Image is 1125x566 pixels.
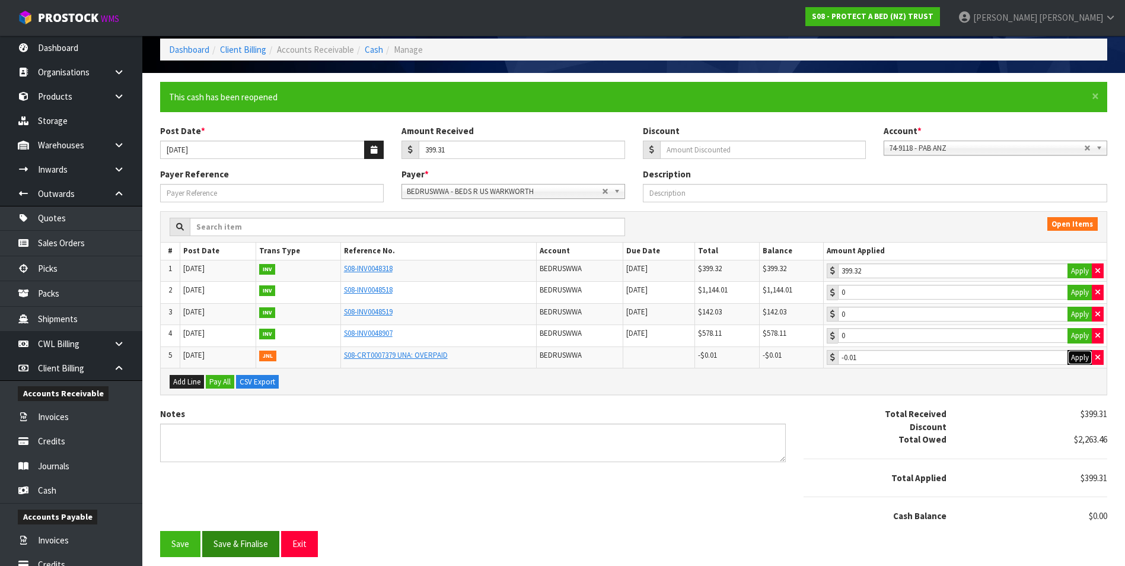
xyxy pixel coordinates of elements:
th: Total [695,243,759,260]
td: [DATE] [180,325,256,347]
strong: Total Received [885,408,946,419]
a: Dashboard [169,44,209,55]
span: $1,144.01 [763,285,792,295]
span: $2,263.46 [1074,434,1107,445]
button: Save & Finalise [202,531,279,557]
span: $399.31 [1081,408,1107,419]
th: # [161,243,180,260]
th: Trans Type [256,243,340,260]
button: Apply [1067,285,1092,300]
input: Amount Received [419,141,625,159]
span: $399.31 [1081,472,1107,484]
strong: INV [259,307,275,318]
label: Payer Reference [160,168,229,180]
td: BEDRUSWWA [537,325,623,347]
span: BEDRUSWWA - BEDS R US WARKWORTH [407,185,602,199]
span: -$0.01 [763,350,782,360]
label: Amount Received [401,125,474,137]
strong: INV [259,264,275,275]
th: Balance [759,243,823,260]
strong: Total Owed [898,434,946,445]
strong: INV [259,285,275,296]
a: Cash [365,44,383,55]
th: Account [537,243,623,260]
strong: Total Applied [891,472,946,484]
th: Amount Applied [824,243,1107,260]
td: [DATE] [180,303,256,325]
span: ProStock [38,10,98,26]
td: BEDRUSWWA [537,282,623,304]
label: Post Date [160,125,205,137]
span: × [1092,88,1099,104]
button: Apply [1067,350,1092,365]
input: Post Date [160,141,365,159]
label: Payer [401,168,429,180]
button: Apply [1067,263,1092,279]
img: cube-alt.png [18,10,33,25]
th: Reference No. [340,243,537,260]
span: Manage [394,44,423,55]
a: S08-INV0048318 [344,263,393,274]
label: Notes [160,408,185,420]
button: CSV Export [236,375,279,389]
span: $578.11 [763,328,786,338]
strong: INV [259,329,275,339]
button: Apply [1067,307,1092,322]
button: Save [160,531,200,557]
span: -$0.01 [698,350,717,360]
small: WMS [101,13,119,24]
td: 5 [161,346,180,368]
button: Pay All [206,375,234,389]
span: $0.00 [1089,510,1107,522]
span: $142.03 [763,307,786,317]
span: Accounts Payable [18,510,97,524]
strong: S08 - PROTECT A BED (NZ) TRUST [812,11,933,21]
td: 1 [161,260,180,282]
button: Add Line [170,375,204,389]
span: Accounts Receivable [277,44,354,55]
span: This cash has been reopened [169,91,278,103]
td: [DATE] [623,303,695,325]
a: S08 - PROTECT A BED (NZ) TRUST [805,7,940,26]
input: Search item [190,218,625,236]
label: Description [643,168,691,180]
span: $578.11 [698,328,722,338]
button: Exit [281,531,318,557]
td: [DATE] [180,282,256,304]
span: $399.32 [763,263,786,274]
span: $399.32 [698,263,722,274]
a: S08-INV0048519 [344,307,393,317]
span: 74-9118 - PAB ANZ [889,141,1084,155]
strong: Cash Balance [893,510,946,522]
span: $1,144.01 [698,285,728,295]
td: [DATE] [623,325,695,347]
th: Post Date [180,243,256,260]
input: Description [643,184,1108,202]
span: [PERSON_NAME] [1039,12,1103,23]
strong: Discount [910,421,946,433]
a: Client Billing [220,44,266,55]
button: Apply [1067,328,1092,344]
span: $142.03 [698,307,722,317]
a: S08-INV0048907 [344,328,393,338]
td: [DATE] [180,346,256,368]
strong: JNL [259,351,276,361]
td: BEDRUSWWA [537,346,623,368]
td: 3 [161,303,180,325]
input: Amount Discounted [660,141,866,159]
td: [DATE] [623,282,695,304]
label: Account [884,125,922,137]
a: S08-CRT0007379 UNA: OVERPAID [344,350,448,360]
th: Due Date [623,243,695,260]
span: [PERSON_NAME] [973,12,1037,23]
input: Payer Reference [160,184,384,202]
td: [DATE] [623,260,695,282]
label: Discount [643,125,680,137]
td: 4 [161,325,180,347]
td: BEDRUSWWA [537,303,623,325]
span: Accounts Receivable [18,386,109,401]
td: BEDRUSWWA [537,260,623,282]
td: [DATE] [180,260,256,282]
td: 2 [161,282,180,304]
span: Open Items [1047,217,1098,230]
